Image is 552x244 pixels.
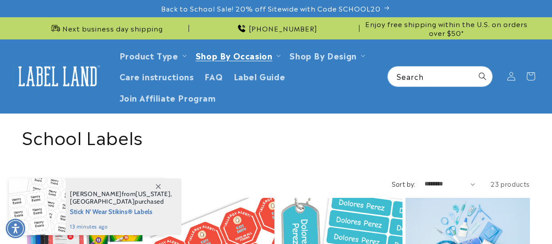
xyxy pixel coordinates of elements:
[70,223,172,231] span: 13 minutes ago
[120,49,178,61] a: Product Type
[284,45,368,66] summary: Shop By Design
[490,179,530,188] span: 23 products
[473,67,492,86] button: Search
[249,24,317,33] span: [PHONE_NUMBER]
[10,59,105,93] a: Label Land
[22,17,189,39] div: Announcement
[120,71,194,81] span: Care instructions
[70,190,172,205] span: from , purchased
[114,45,190,66] summary: Product Type
[196,50,273,60] span: Shop By Occasion
[363,17,530,39] div: Announcement
[234,71,286,81] span: Label Guide
[135,190,170,198] span: [US_STATE]
[193,17,359,39] div: Announcement
[161,4,381,13] span: Back to School Sale! 20% off Sitewide with Code SCHOOL20
[114,87,221,108] a: Join Affiliate Program
[13,63,102,90] img: Label Land
[70,190,122,198] span: [PERSON_NAME]
[363,20,530,37] span: Enjoy free shipping within the U.S. on orders over $50*
[392,179,416,188] label: Sort by:
[290,49,356,61] a: Shop By Design
[114,66,199,87] a: Care instructions
[228,66,291,87] a: Label Guide
[6,219,25,238] div: Accessibility Menu
[190,45,285,66] summary: Shop By Occasion
[120,92,216,102] span: Join Affiliate Program
[62,24,163,33] span: Next business day shipping
[199,66,228,87] a: FAQ
[70,205,172,216] span: Stick N' Wear Stikins® Labels
[70,197,135,205] span: [GEOGRAPHIC_DATA]
[22,125,530,148] h1: School Labels
[205,71,223,81] span: FAQ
